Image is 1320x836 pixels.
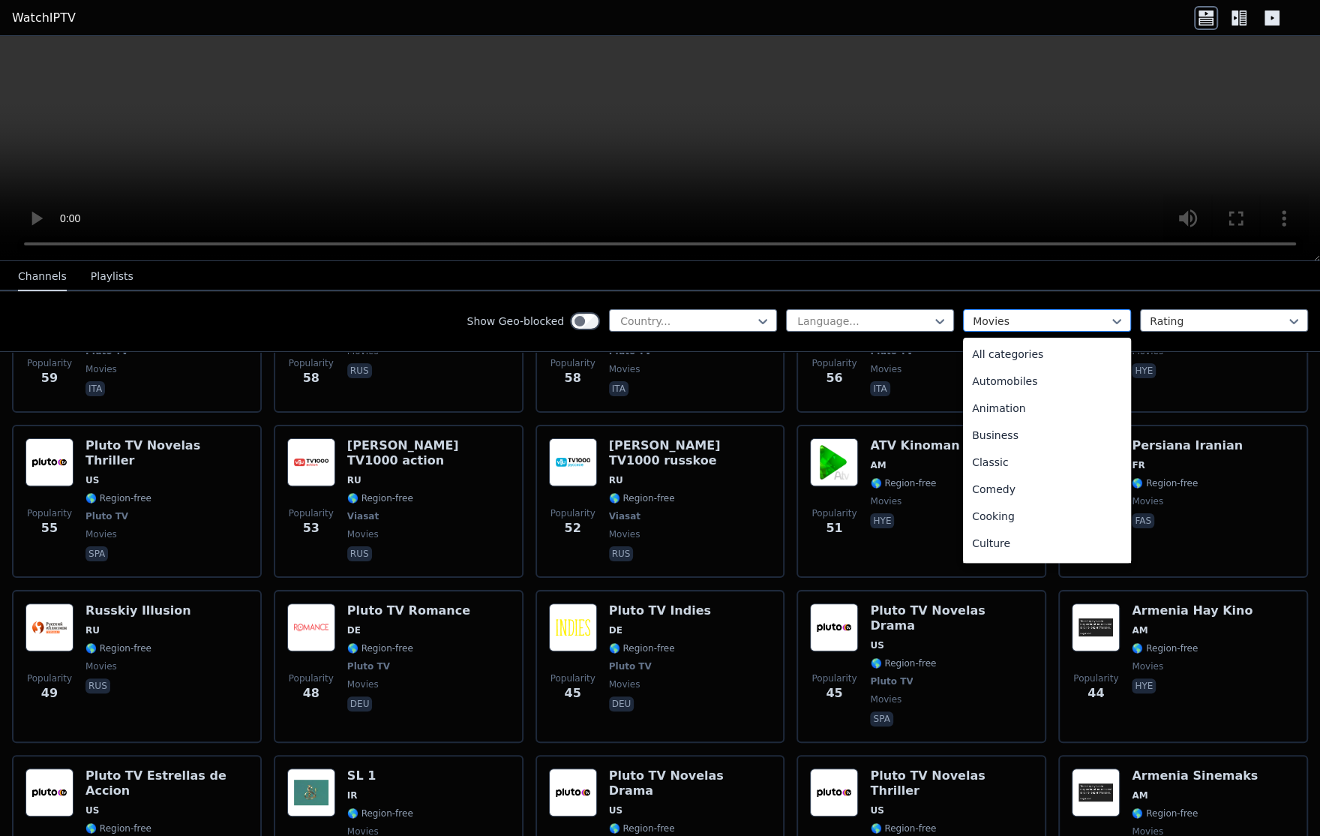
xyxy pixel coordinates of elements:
span: Popularity [1073,672,1118,684]
h6: Pluto TV Estrellas de Accion [85,768,248,798]
a: WatchIPTV [12,9,76,27]
p: deu [347,696,373,711]
p: rus [347,546,372,561]
p: fas [1132,513,1154,528]
span: 🌎 Region-free [347,642,413,654]
p: hye [1132,678,1156,693]
p: rus [609,546,634,561]
div: Cooking [963,503,1131,530]
span: 🌎 Region-free [85,822,151,834]
h6: Pluto TV Novelas Thriller [870,768,1033,798]
span: Viasat [609,510,640,522]
span: 44 [1087,684,1104,702]
span: Popularity [289,357,334,369]
h6: Persiana Iranian [1132,438,1243,453]
img: Russkiy Illusion [25,603,73,651]
span: AM [870,459,886,471]
img: Pluto TV Indies [549,603,597,651]
span: 🌎 Region-free [870,657,936,669]
span: US [870,639,883,651]
p: spa [870,711,892,726]
button: Channels [18,263,67,291]
span: IR [347,789,358,801]
h6: Armenia Sinemaks [1132,768,1258,783]
span: 🌎 Region-free [85,642,151,654]
span: movies [85,660,117,672]
span: movies [870,495,901,507]
img: Pluto TV Novelas Drama [810,603,858,651]
span: RU [609,474,623,486]
img: Armenia Hay Kino [1072,603,1120,651]
img: viju TV1000 russkoe [549,438,597,486]
p: rus [85,678,110,693]
span: movies [609,363,640,375]
p: hye [870,513,894,528]
span: Popularity [289,507,334,519]
div: Classic [963,449,1131,476]
span: Popularity [550,507,595,519]
span: Pluto TV [870,675,913,687]
div: Business [963,422,1131,449]
h6: [PERSON_NAME] TV1000 action [347,438,510,468]
button: Playlists [91,263,133,291]
span: 🌎 Region-free [609,492,675,504]
div: Automobiles [963,368,1131,395]
span: Popularity [27,672,72,684]
span: movies [347,678,379,690]
span: 45 [826,684,842,702]
div: Comedy [963,476,1131,503]
span: Popularity [811,357,856,369]
span: movies [609,678,640,690]
span: DE [609,624,622,636]
p: deu [609,696,634,711]
span: US [85,474,99,486]
img: Armenia Sinemaks [1072,768,1120,816]
p: ita [609,381,628,396]
h6: Russkiy Illusion [85,603,191,618]
span: 🌎 Region-free [1132,477,1198,489]
span: 🌎 Region-free [85,492,151,504]
span: Pluto TV [347,660,390,672]
span: movies [870,363,901,375]
span: 55 [41,519,58,537]
span: 52 [564,519,580,537]
span: Popularity [27,357,72,369]
span: US [85,804,99,816]
span: Popularity [811,507,856,519]
h6: [PERSON_NAME] TV1000 russkoe [609,438,772,468]
h6: Armenia Hay Kino [1132,603,1252,618]
span: Popularity [811,672,856,684]
span: movies [347,528,379,540]
span: 🌎 Region-free [1132,807,1198,819]
div: Documentary [963,557,1131,584]
span: movies [609,528,640,540]
span: 58 [303,369,319,387]
span: movies [870,693,901,705]
span: US [870,804,883,816]
h6: Pluto TV Indies [609,603,711,618]
span: movies [85,528,117,540]
span: 🌎 Region-free [609,822,675,834]
span: 45 [564,684,580,702]
span: Popularity [289,672,334,684]
h6: Pluto TV Novelas Drama [609,768,772,798]
span: 🌎 Region-free [870,477,936,489]
span: 51 [826,519,842,537]
p: hye [1132,363,1156,378]
span: Pluto TV [85,510,128,522]
span: Popularity [27,507,72,519]
img: Pluto TV Novelas Thriller [810,768,858,816]
span: 🌎 Region-free [870,822,936,834]
label: Show Geo-blocked [466,314,564,329]
span: Popularity [550,672,595,684]
img: Pluto TV Romance [287,603,335,651]
h6: Pluto TV Romance [347,603,470,618]
span: US [609,804,622,816]
span: Pluto TV [609,660,652,672]
span: RU [85,624,100,636]
span: DE [347,624,361,636]
img: SL 1 [287,768,335,816]
span: 56 [826,369,842,387]
span: 48 [303,684,319,702]
img: Pluto TV Novelas Drama [549,768,597,816]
